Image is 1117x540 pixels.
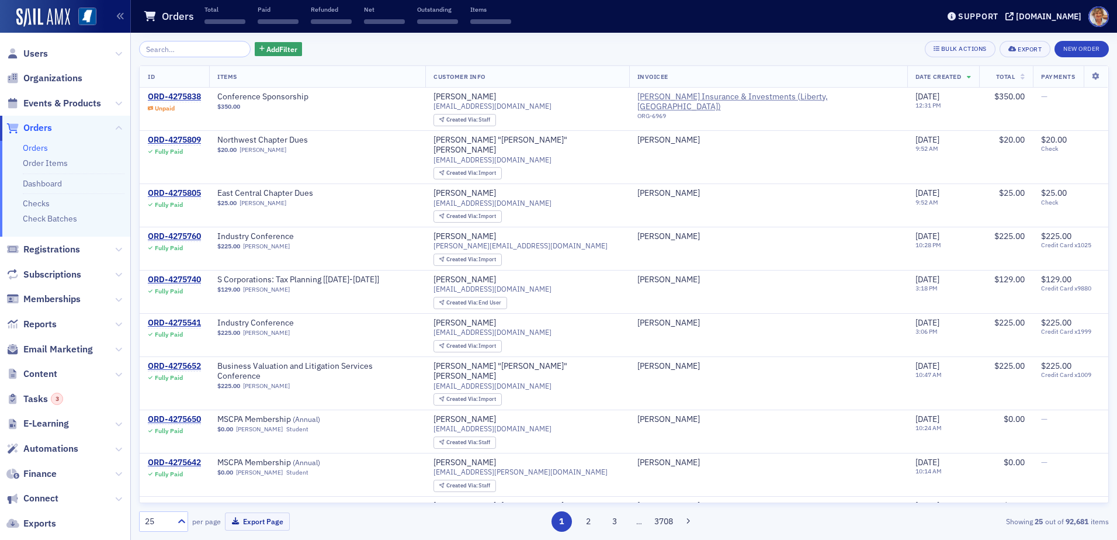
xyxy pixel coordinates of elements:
[364,5,405,13] p: Net
[1064,516,1091,527] strong: 92,681
[1041,500,1047,511] span: —
[23,343,93,356] span: Email Marketing
[637,361,700,372] div: [PERSON_NAME]
[446,343,497,349] div: Import
[258,5,299,13] p: Paid
[1041,134,1067,145] span: $20.00
[433,328,551,337] span: [EMAIL_ADDRESS][DOMAIN_NAME]
[217,243,240,250] span: $225.00
[915,414,939,424] span: [DATE]
[637,361,899,372] span: Charley Rafferty
[145,515,171,528] div: 25
[225,513,290,531] button: Export Page
[6,468,57,480] a: Finance
[637,135,700,146] a: [PERSON_NAME]
[446,213,497,220] div: Import
[446,396,497,403] div: Import
[637,414,899,425] span: Santiago Galeano
[446,257,497,263] div: Import
[446,255,479,263] span: Created Via :
[23,213,77,224] a: Check Batches
[999,188,1025,198] span: $25.00
[915,144,938,153] time: 9:52 AM
[23,122,52,134] span: Orders
[148,72,155,81] span: ID
[915,327,938,335] time: 3:06 PM
[148,458,201,468] div: ORD-4275642
[1041,231,1071,241] span: $225.00
[23,492,58,505] span: Connect
[446,438,479,446] span: Created Via :
[217,146,237,154] span: $20.00
[433,231,496,242] div: [PERSON_NAME]
[637,414,700,425] div: [PERSON_NAME]
[1004,414,1025,424] span: $0.00
[217,188,365,199] span: East Central Chapter Dues
[240,146,286,154] a: [PERSON_NAME]
[446,482,479,489] span: Created Via :
[148,275,201,285] div: ORD-4275740
[16,8,70,27] img: SailAMX
[148,92,201,102] div: ORD-4275838
[1004,500,1025,511] span: $0.00
[217,469,233,476] span: $0.00
[433,102,551,110] span: [EMAIL_ADDRESS][DOMAIN_NAME]
[637,501,700,511] div: [PERSON_NAME]
[994,274,1025,285] span: $129.00
[217,361,417,382] span: Business Valuation and Litigation Services Conference
[433,424,551,433] span: [EMAIL_ADDRESS][DOMAIN_NAME]
[23,468,57,480] span: Finance
[446,439,491,446] div: Staff
[217,275,379,285] a: S Corporations: Tax Planning [[DATE]-[DATE]]
[433,114,496,126] div: Created Via: Staff
[139,41,251,57] input: Search…
[204,5,245,13] p: Total
[915,284,938,292] time: 3:18 PM
[433,199,551,207] span: [EMAIL_ADDRESS][DOMAIN_NAME]
[637,231,700,242] a: [PERSON_NAME]
[637,275,700,285] div: [PERSON_NAME]
[23,442,78,455] span: Automations
[1004,457,1025,468] span: $0.00
[155,105,175,112] div: Unpaid
[446,300,502,306] div: End User
[217,414,365,425] span: MSCPA Membership
[23,47,48,60] span: Users
[433,285,551,293] span: [EMAIL_ADDRESS][DOMAIN_NAME]
[6,492,58,505] a: Connect
[6,268,81,281] a: Subscriptions
[637,275,899,285] span: Andrew Couch
[23,268,81,281] span: Subscriptions
[925,41,995,57] button: Bulk Actions
[148,361,201,372] div: ORD-4275652
[293,458,320,467] span: ( Annual )
[637,92,899,112] a: [PERSON_NAME] Insurance & Investments (Liberty, [GEOGRAPHIC_DATA])
[631,516,647,527] span: …
[155,244,183,252] div: Fully Paid
[23,97,101,110] span: Events & Products
[6,243,80,256] a: Registrations
[637,458,700,468] a: [PERSON_NAME]
[293,414,320,424] span: ( Annual )
[1054,43,1109,53] a: New Order
[1005,12,1085,20] button: [DOMAIN_NAME]
[243,329,290,337] a: [PERSON_NAME]
[1041,371,1100,379] span: Credit Card x1009
[915,361,939,371] span: [DATE]
[1041,414,1047,424] span: —
[1000,41,1050,57] button: Export
[192,516,221,527] label: per page
[217,199,237,207] span: $25.00
[78,8,96,26] img: SailAMX
[217,458,365,468] span: MSCPA Membership
[433,468,608,476] span: [EMAIL_ADDRESS][PERSON_NAME][DOMAIN_NAME]
[23,293,81,306] span: Memberships
[217,92,365,102] a: Conference Sponsorship
[6,47,48,60] a: Users
[148,188,201,199] div: ORD-4275805
[915,500,939,511] span: [DATE]
[217,425,233,433] span: $0.00
[217,275,379,285] span: S Corporations: Tax Planning [2025-2026]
